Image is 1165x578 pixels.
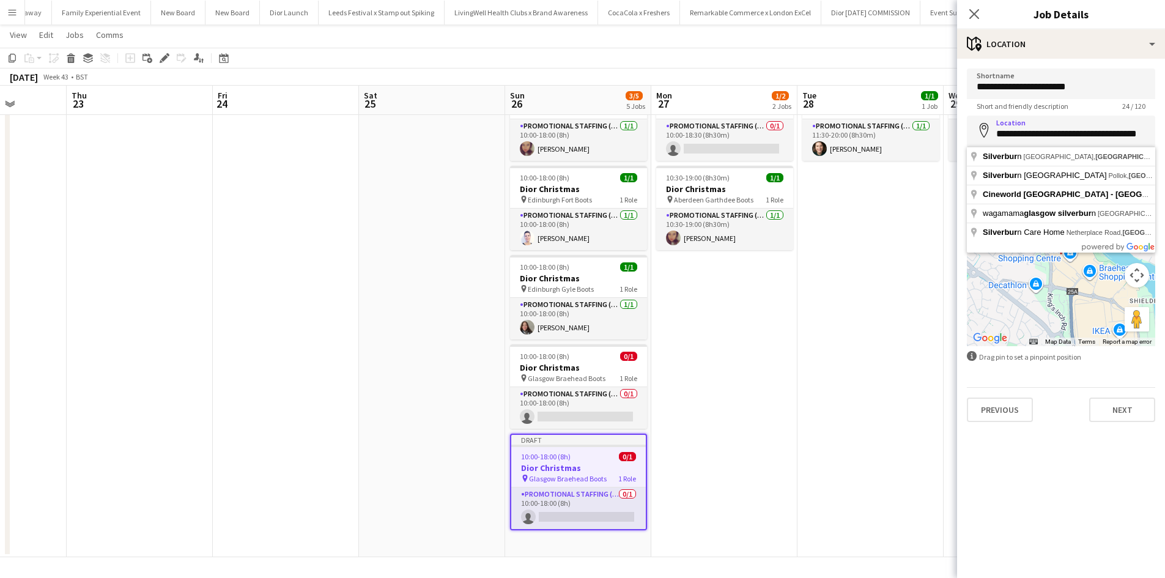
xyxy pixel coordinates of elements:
span: n [983,152,1024,161]
span: Silverbur [983,228,1017,237]
span: Sun [510,90,525,101]
span: Short and friendly description [967,102,1078,111]
span: 26 [508,97,525,111]
button: LivingWell Health Clubs x Brand Awareness [445,1,598,24]
app-job-card: 10:00-18:00 (8h)1/1Dior Christmas Edinburgh Fort Boots1 RolePromotional Staffing (Sales Staff)1/1... [510,166,647,250]
span: glasgow silverbur [1024,209,1092,218]
app-job-card: 10:00-18:00 (8h)1/1Dior Christmas Edinburgh Gyle Boots1 RolePromotional Staffing (Sales Staff)1/1... [510,255,647,339]
button: Dior [DATE] COMMISSION [821,1,920,24]
app-card-role: Promotional Staffing (Sales Staff)1/110:00-18:00 (8h)[PERSON_NAME] [510,119,647,161]
app-job-card: 10:00-18:30 (8h30m)0/1Dior Christmas Glasgow Braehead Boots1 RolePromotional Staffing (Sales Staf... [656,76,793,161]
span: Edinburgh Fort Boots [528,195,592,204]
span: n [GEOGRAPHIC_DATA] [983,171,1109,180]
span: Tue [802,90,816,101]
app-card-role: Promotional Staffing (Sales Staff)1/111:30-20:00 (8h30m)[PERSON_NAME] [949,119,1085,161]
a: Comms [91,27,128,43]
span: 10:00-18:00 (8h) [520,262,569,272]
span: 1/1 [620,173,637,182]
span: 10:00-18:00 (8h) [521,452,571,461]
app-card-role: Promotional Staffing (Sales Staff)1/110:30-19:00 (8h30m)[PERSON_NAME] [656,209,793,250]
span: View [10,29,27,40]
span: Thu [72,90,87,101]
span: Jobs [65,29,84,40]
app-card-role: Promotional Staffing (Sales Staff)0/110:00-18:00 (8h) [511,487,646,529]
div: Draft [511,435,646,445]
span: 1 Role [766,195,783,204]
span: Wed [949,90,964,101]
a: Terms (opens in new tab) [1078,338,1095,345]
span: 1/1 [620,262,637,272]
span: 1/1 [766,173,783,182]
button: Event Support [920,1,983,24]
span: Edit [39,29,53,40]
div: Drag pin to set a pinpoint position [967,351,1155,363]
h3: Dior Christmas [510,273,647,284]
app-job-card: 11:30-20:00 (8h30m)1/1Dior Christmas Glasgow Braehead Boots1 RolePromotional Staffing (Sales Staf... [802,76,939,161]
span: 1 Role [619,284,637,294]
button: Family Experiential Event [52,1,151,24]
span: Fri [218,90,227,101]
span: Silverbur [983,171,1017,180]
app-card-role: Promotional Staffing (Sales Staff)0/110:00-18:00 (8h) [510,387,647,429]
span: 28 [801,97,816,111]
app-job-card: 11:30-20:00 (8h30m)1/1Dior Christmas Glasgow Braehead Boots1 RolePromotional Staffing (Sales Staf... [949,76,1085,161]
span: 0/1 [619,452,636,461]
a: Edit [34,27,58,43]
h3: Dior Christmas [511,462,646,473]
span: 10:00-18:00 (8h) [520,352,569,361]
h3: Dior Christmas [510,183,647,195]
app-card-role: Promotional Staffing (Sales Staff)1/111:30-20:00 (8h30m)[PERSON_NAME] [802,119,939,161]
div: [DATE] [10,71,38,83]
span: 10:00-18:00 (8h) [520,173,569,182]
span: Glasgow Braehead Boots [529,474,607,483]
a: Report a map error [1103,338,1152,345]
app-job-card: 10:00-18:00 (8h)0/1Dior Christmas Glasgow Braehead Boots1 RolePromotional Staffing (Sales Staff)0... [510,344,647,429]
div: 2 Jobs [772,102,791,111]
a: View [5,27,32,43]
button: CocaCola x Freshers [598,1,680,24]
span: 29 [947,97,964,111]
span: Aberdeen Garthdee Boots [674,195,753,204]
h3: Job Details [957,6,1165,22]
button: Drag Pegman onto the map to open Street View [1125,307,1149,332]
span: 25 [362,97,377,111]
app-job-card: 10:30-19:00 (8h30m)1/1Dior Christmas Aberdeen Garthdee Boots1 RolePromotional Staffing (Sales Sta... [656,166,793,250]
app-card-role: Promotional Staffing (Sales Staff)0/110:00-18:30 (8h30m) [656,119,793,161]
h3: Dior Christmas [656,183,793,195]
div: Location [957,29,1165,59]
span: Silverbur [983,152,1017,161]
span: Glasgow Braehead Boots [528,374,605,383]
span: Sat [364,90,377,101]
button: Remarkable Commerce x London ExCel [680,1,821,24]
a: Open this area in Google Maps (opens a new window) [970,330,1010,346]
div: 5 Jobs [626,102,645,111]
div: 1 Job [922,102,938,111]
span: 1 Role [619,195,637,204]
span: 24 [216,97,227,111]
span: Mon [656,90,672,101]
button: New Board [151,1,205,24]
span: 10:30-19:00 (8h30m) [666,173,730,182]
span: Week 43 [40,72,71,81]
span: 1/2 [772,91,789,100]
app-job-card: Draft10:00-18:00 (8h)0/1Dior Christmas Glasgow Braehead Boots1 RolePromotional Staffing (Sales St... [510,434,647,530]
span: Comms [96,29,124,40]
span: 3/5 [626,91,643,100]
button: Previous [967,398,1033,422]
img: Google [970,330,1010,346]
span: 23 [70,97,87,111]
app-card-role: Promotional Staffing (Sales Staff)1/110:00-18:00 (8h)[PERSON_NAME] [510,209,647,250]
h3: Dior Christmas [510,362,647,373]
span: 1 Role [618,474,636,483]
span: 24 / 120 [1112,102,1155,111]
app-card-role: Promotional Staffing (Sales Staff)1/110:00-18:00 (8h)[PERSON_NAME] [510,298,647,339]
button: Keyboard shortcuts [1029,338,1038,346]
span: 0/1 [620,352,637,361]
button: Leeds Festival x Stamp out Spiking [319,1,445,24]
